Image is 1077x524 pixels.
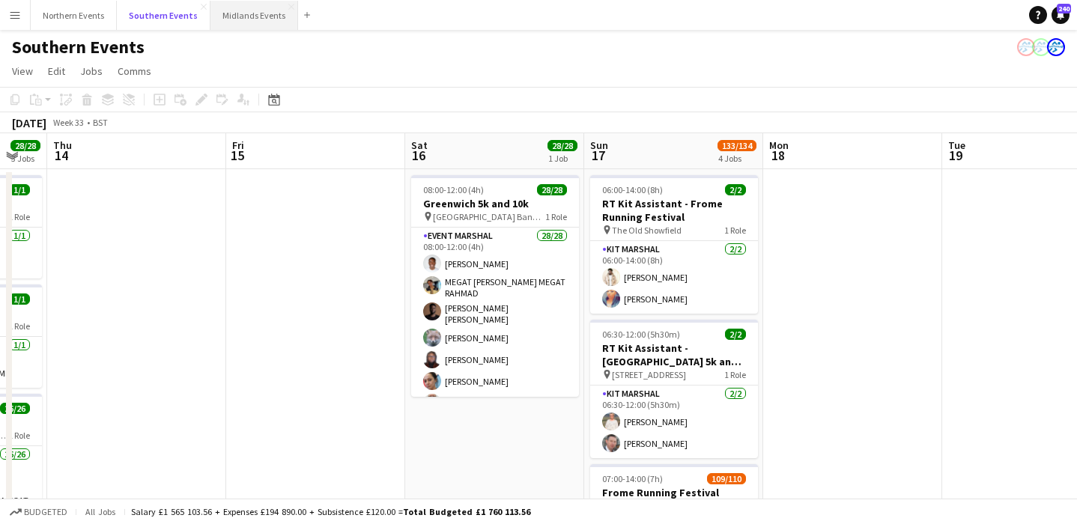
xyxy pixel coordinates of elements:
span: 133/134 [718,140,756,151]
span: 1/1 [9,184,30,195]
a: Comms [112,61,157,81]
span: 1 Role [8,430,30,441]
span: 28/28 [537,184,567,195]
span: 28/28 [10,140,40,151]
div: [DATE] [12,115,46,130]
div: Salary £1 565 103.56 + Expenses £194 890.00 + Subsistence £120.00 = [131,506,530,517]
h3: Frome Running Festival [590,486,758,499]
span: All jobs [82,506,118,517]
span: 109/110 [707,473,746,484]
span: Sun [590,138,608,152]
span: 1 Role [545,211,567,222]
button: Budgeted [7,504,70,520]
span: Comms [118,64,151,78]
span: The Old Showfield [612,225,682,236]
span: Budgeted [24,507,67,517]
app-job-card: 08:00-12:00 (4h)28/28Greenwich 5k and 10k [GEOGRAPHIC_DATA] Bandstand1 RoleEvent Marshal28/2808:0... [411,175,579,397]
span: 17 [588,147,608,164]
span: 2/2 [725,329,746,340]
app-user-avatar: RunThrough Events [1017,38,1035,56]
div: 1 Job [548,153,577,164]
app-user-avatar: RunThrough Events [1032,38,1050,56]
span: Week 33 [49,117,87,128]
a: Edit [42,61,71,81]
a: 240 [1052,6,1070,24]
span: 08:00-12:00 (4h) [423,184,484,195]
span: Sat [411,138,428,152]
app-job-card: 06:00-14:00 (8h)2/2RT Kit Assistant - Frome Running Festival The Old Showfield1 RoleKit Marshal2/... [590,175,758,314]
a: Jobs [74,61,109,81]
span: 14 [51,147,72,164]
span: 2/2 [725,184,746,195]
span: Total Budgeted £1 760 113.56 [403,506,530,517]
span: 15 [230,147,244,164]
span: 19 [946,147,965,164]
span: 18 [767,147,789,164]
button: Southern Events [117,1,210,30]
app-card-role: Kit Marshal2/206:00-14:00 (8h)[PERSON_NAME][PERSON_NAME] [590,241,758,314]
span: 240 [1057,4,1071,13]
div: 3 Jobs [11,153,40,164]
span: View [12,64,33,78]
span: 06:00-14:00 (8h) [602,184,663,195]
app-card-role: Kit Marshal2/206:30-12:00 (5h30m)[PERSON_NAME][PERSON_NAME] [590,386,758,458]
div: 4 Jobs [718,153,756,164]
h3: RT Kit Assistant - [GEOGRAPHIC_DATA] 5k and 10k [590,341,758,368]
span: 1 Role [724,225,746,236]
app-user-avatar: RunThrough Events [1047,38,1065,56]
span: Tue [948,138,965,152]
app-job-card: 06:30-12:00 (5h30m)2/2RT Kit Assistant - [GEOGRAPHIC_DATA] 5k and 10k [STREET_ADDRESS]1 RoleKit M... [590,320,758,458]
span: 1 Role [8,211,30,222]
span: 16 [409,147,428,164]
button: Midlands Events [210,1,298,30]
span: 28/28 [547,140,577,151]
span: Jobs [80,64,103,78]
span: Fri [232,138,244,152]
span: 1/1 [9,293,30,305]
h1: Southern Events [12,36,145,58]
span: [STREET_ADDRESS] [612,369,686,380]
span: 1 Role [724,369,746,380]
h3: RT Kit Assistant - Frome Running Festival [590,197,758,224]
span: Edit [48,64,65,78]
div: BST [93,117,108,128]
h3: Greenwich 5k and 10k [411,197,579,210]
span: Thu [53,138,72,152]
span: [GEOGRAPHIC_DATA] Bandstand [433,211,545,222]
a: View [6,61,39,81]
span: Mon [769,138,789,152]
span: 06:30-12:00 (5h30m) [602,329,680,340]
span: 07:00-14:00 (7h) [602,473,663,484]
span: 1 Role [8,320,30,332]
button: Northern Events [31,1,117,30]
